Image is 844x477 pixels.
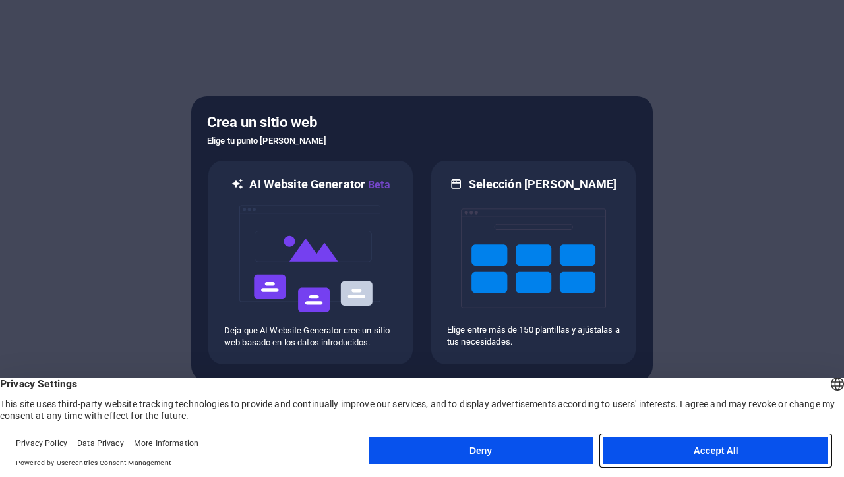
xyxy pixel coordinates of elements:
[207,159,414,366] div: AI Website GeneratorBetaaiDeja que AI Website Generator cree un sitio web basado en los datos int...
[207,112,637,133] h5: Crea un sitio web
[469,177,617,192] h6: Selección [PERSON_NAME]
[447,324,620,348] p: Elige entre más de 150 plantillas y ajústalas a tus necesidades.
[249,177,390,193] h6: AI Website Generator
[365,179,390,191] span: Beta
[207,133,637,149] h6: Elige tu punto [PERSON_NAME]
[224,325,397,349] p: Deja que AI Website Generator cree un sitio web basado en los datos introducidos.
[238,193,383,325] img: ai
[430,159,637,366] div: Selección [PERSON_NAME]Elige entre más de 150 plantillas y ajústalas a tus necesidades.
